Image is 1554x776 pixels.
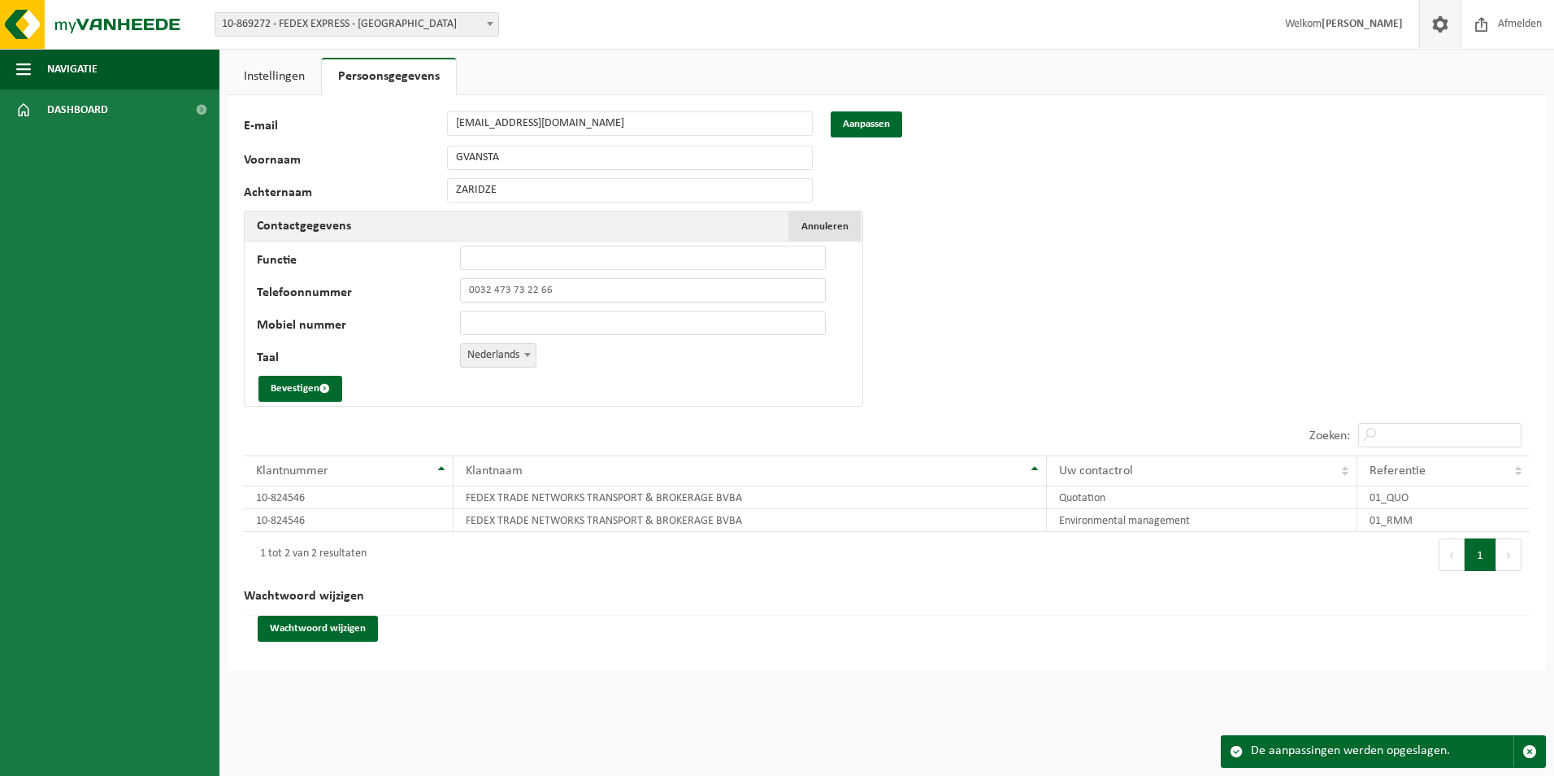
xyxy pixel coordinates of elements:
[460,343,536,368] span: Nederlands
[215,13,498,36] span: 10-869272 - FEDEX EXPRESS - MACHELEN
[257,319,460,335] label: Mobiel nummer
[257,254,460,270] label: Functie
[215,12,499,37] span: 10-869272 - FEDEX EXPRESS - MACHELEN
[1059,464,1133,477] span: Uw contactrol
[1309,429,1350,442] label: Zoeken:
[244,578,1530,616] h2: Wachtwoord wijzigen
[244,509,454,532] td: 10-824546
[1357,509,1530,532] td: 01_RMM
[831,111,902,137] button: Aanpassen
[244,486,454,509] td: 10-824546
[1439,538,1465,571] button: Previous
[47,89,108,130] span: Dashboard
[245,211,363,241] h2: Contactgegevens
[228,58,321,95] a: Instellingen
[1047,509,1356,532] td: Environmental management
[454,509,1047,532] td: FEDEX TRADE NETWORKS TRANSPORT & BROKERAGE BVBA
[1047,486,1356,509] td: Quotation
[1370,464,1426,477] span: Referentie
[47,49,98,89] span: Navigatie
[244,154,447,170] label: Voornaam
[1357,486,1530,509] td: 01_QUO
[244,120,447,137] label: E-mail
[244,186,447,203] label: Achternaam
[788,211,861,241] button: Annuleren
[252,540,367,569] div: 1 tot 2 van 2 resultaten
[1496,538,1521,571] button: Next
[801,221,849,232] span: Annuleren
[1322,18,1403,30] strong: [PERSON_NAME]
[1465,538,1496,571] button: 1
[257,286,460,303] label: Telefoonnummer
[258,616,378,642] button: Wachtwoord wijzigen
[256,464,328,477] span: Klantnummer
[257,351,460,368] label: Taal
[454,486,1047,509] td: FEDEX TRADE NETWORKS TRANSPORT & BROKERAGE BVBA
[258,376,342,402] button: Bevestigen
[322,58,456,95] a: Persoonsgegevens
[466,464,523,477] span: Klantnaam
[461,344,536,367] span: Nederlands
[447,111,813,136] input: E-mail
[1251,736,1513,767] div: De aanpassingen werden opgeslagen.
